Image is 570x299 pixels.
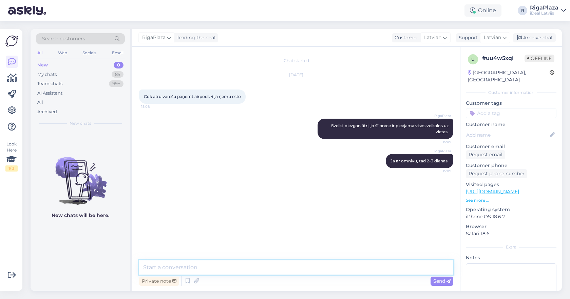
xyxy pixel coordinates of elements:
[139,72,453,78] div: [DATE]
[466,169,527,178] div: Request phone number
[139,277,179,286] div: Private note
[466,213,556,220] p: iPhone OS 18.6.2
[142,34,166,41] span: RigaPlaza
[433,278,451,284] span: Send
[484,34,501,41] span: Latvian
[81,48,98,57] div: Socials
[5,35,18,47] img: Askly Logo
[141,104,167,109] span: 15:08
[464,4,501,17] div: Online
[144,94,241,99] span: Cok atru varešu paņemt airpods 4 ja ņemu esto
[466,162,556,169] p: Customer phone
[466,244,556,250] div: Extra
[109,80,123,87] div: 99+
[426,168,451,174] span: 15:09
[112,71,123,78] div: 85
[466,181,556,188] p: Visited pages
[5,165,18,172] div: 1 / 3
[466,206,556,213] p: Operating system
[530,5,566,16] a: RigaPlazaiDeal Latvija
[518,6,527,15] div: R
[37,71,57,78] div: My chats
[426,139,451,144] span: 15:09
[426,148,451,154] span: RigaPlaza
[525,55,554,62] span: Offline
[466,223,556,230] p: Browser
[530,5,558,11] div: RigaPlaza
[175,34,216,41] div: leading the chat
[42,35,85,42] span: Search customers
[466,131,549,139] input: Add name
[37,80,62,87] div: Team chats
[482,54,525,62] div: # uu4w5xqi
[466,108,556,118] input: Add a tag
[139,58,453,64] div: Chat started
[31,145,130,206] img: No chats
[468,69,550,83] div: [GEOGRAPHIC_DATA], [GEOGRAPHIC_DATA]
[37,108,57,115] div: Archived
[70,120,91,126] span: New chats
[456,34,478,41] div: Support
[466,89,556,96] div: Customer information
[424,34,441,41] span: Latvian
[471,57,475,62] span: u
[114,62,123,68] div: 0
[392,34,418,41] div: Customer
[37,90,62,97] div: AI Assistant
[466,197,556,203] p: See more ...
[331,123,450,134] span: Sveiki, diezgan ātri, jo šī prece ir pieejama visos veikalos uz vietas.
[466,121,556,128] p: Customer name
[426,113,451,118] span: RigaPlaza
[466,254,556,261] p: Notes
[466,143,556,150] p: Customer email
[111,48,125,57] div: Email
[466,230,556,237] p: Safari 18.6
[513,33,556,42] div: Archive chat
[391,158,449,163] span: Ja ar omnivu, tad 2-3 dienas.
[37,62,48,68] div: New
[466,100,556,107] p: Customer tags
[57,48,69,57] div: Web
[466,188,519,195] a: [URL][DOMAIN_NAME]
[37,99,43,106] div: All
[530,11,558,16] div: iDeal Latvija
[5,141,18,172] div: Look Here
[466,150,505,159] div: Request email
[52,212,109,219] p: New chats will be here.
[36,48,44,57] div: All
